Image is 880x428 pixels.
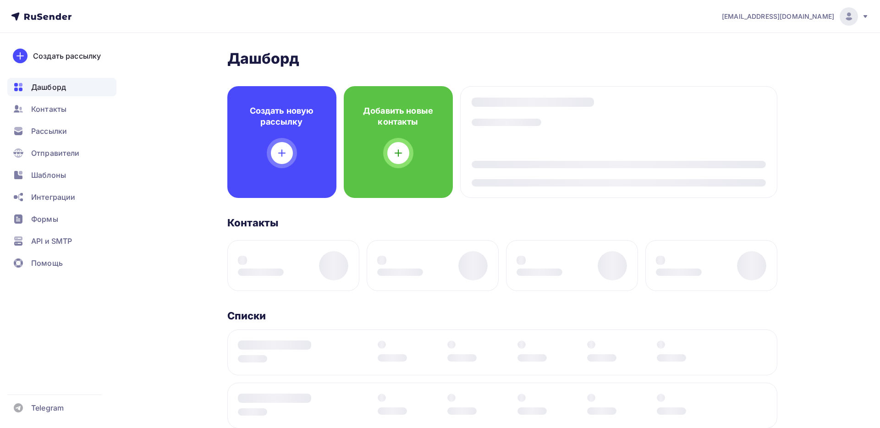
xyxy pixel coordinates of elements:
[358,105,438,127] h4: Добавить новые контакты
[31,402,64,413] span: Telegram
[7,166,116,184] a: Шаблоны
[7,144,116,162] a: Отправители
[242,105,322,127] h4: Создать новую рассылку
[7,210,116,228] a: Формы
[227,216,279,229] h3: Контакты
[31,258,63,269] span: Помощь
[227,49,777,68] h2: Дашборд
[7,78,116,96] a: Дашборд
[7,122,116,140] a: Рассылки
[7,100,116,118] a: Контакты
[33,50,101,61] div: Создать рассылку
[227,309,266,322] h3: Списки
[31,104,66,115] span: Контакты
[31,214,58,225] span: Формы
[722,12,834,21] span: [EMAIL_ADDRESS][DOMAIN_NAME]
[31,148,80,159] span: Отправители
[31,236,72,247] span: API и SMTP
[31,170,66,181] span: Шаблоны
[31,126,67,137] span: Рассылки
[31,192,75,203] span: Интеграции
[31,82,66,93] span: Дашборд
[722,7,869,26] a: [EMAIL_ADDRESS][DOMAIN_NAME]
